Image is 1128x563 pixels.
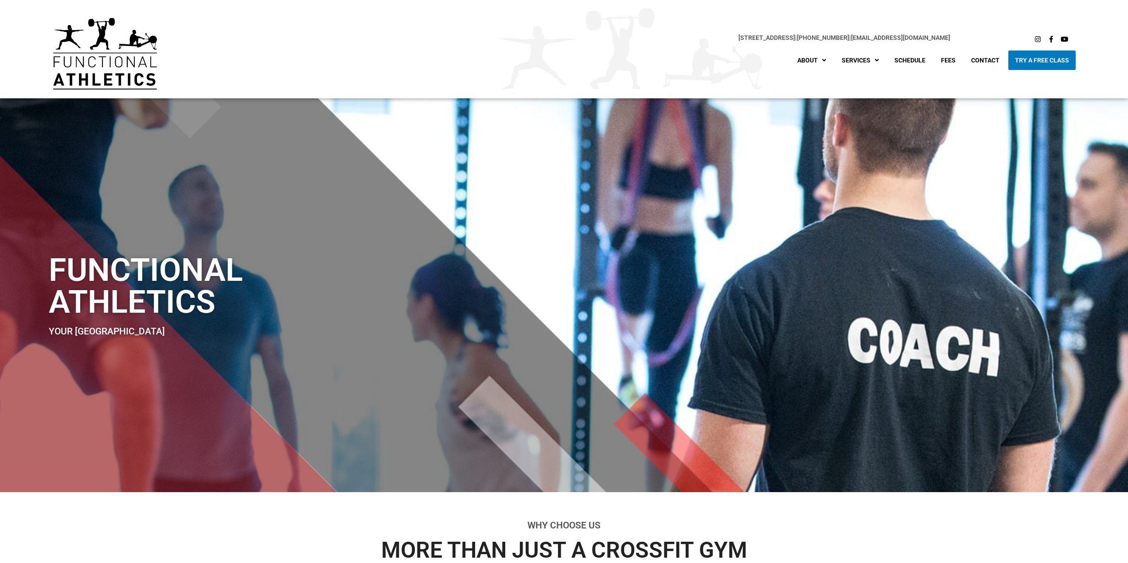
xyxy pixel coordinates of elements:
[797,34,849,41] a: [PHONE_NUMBER]
[53,18,157,89] img: default-logo
[791,50,833,70] a: About
[964,50,1006,70] a: Contact
[851,34,950,41] a: [EMAIL_ADDRESS][DOMAIN_NAME]
[1008,50,1076,70] a: Try A Free Class
[738,34,797,41] span: |
[738,34,795,41] a: [STREET_ADDRESS]
[888,50,932,70] a: Schedule
[835,50,886,70] a: Services
[49,254,664,318] h1: Functional Athletics
[318,539,810,561] h3: More than just a crossFit Gym
[49,327,664,336] h2: Your [GEOGRAPHIC_DATA]
[318,521,810,530] h2: Why Choose Us
[934,50,962,70] a: Fees
[175,33,950,43] p: |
